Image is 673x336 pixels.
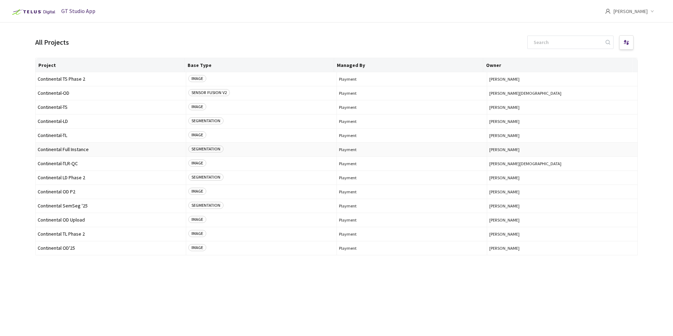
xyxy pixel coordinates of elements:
span: Playment [339,147,485,152]
span: Playment [339,231,485,237]
span: Playment [339,119,485,124]
span: Continental LD Phase 2 [38,175,184,180]
button: [PERSON_NAME][DEMOGRAPHIC_DATA] [489,161,635,166]
input: Search [529,36,604,49]
span: Continental OD P2 [38,189,184,194]
button: [PERSON_NAME] [489,119,635,124]
button: [PERSON_NAME] [489,245,635,251]
th: Managed By [334,58,483,72]
span: Continental SemSeg '25 [38,203,184,209]
span: Continental-LD [38,119,184,124]
span: Playment [339,217,485,223]
span: IMAGE [188,244,206,251]
span: IMAGE [188,216,206,223]
button: [PERSON_NAME] [489,76,635,82]
button: [PERSON_NAME] [489,175,635,180]
span: IMAGE [188,230,206,237]
span: IMAGE [188,75,206,82]
span: IMAGE [188,131,206,138]
span: Continental OD Upload [38,217,184,223]
span: Playment [339,203,485,209]
span: Playment [339,133,485,138]
div: All Projects [35,37,69,48]
span: user [605,8,611,14]
span: GT Studio App [61,7,95,14]
span: Playment [339,189,485,194]
button: [PERSON_NAME] [489,231,635,237]
span: Continental Full Instance [38,147,184,152]
span: SEGMENTATION [188,145,224,153]
span: SEGMENTATION [188,202,224,209]
span: IMAGE [188,188,206,195]
button: [PERSON_NAME] [489,133,635,138]
span: SENSOR FUSION V2 [188,89,230,96]
span: Playment [339,105,485,110]
span: IMAGE [188,103,206,110]
span: Playment [339,76,485,82]
th: Project [36,58,185,72]
span: IMAGE [188,160,206,167]
span: Continental-TS [38,105,184,110]
span: Playment [339,161,485,166]
button: [PERSON_NAME] [489,203,635,209]
span: Continental TL Phase 2 [38,231,184,237]
span: Playment [339,245,485,251]
button: [PERSON_NAME] [489,105,635,110]
span: Continental OD'25 [38,245,184,251]
th: Owner [483,58,633,72]
span: SEGMENTATION [188,117,224,124]
button: [PERSON_NAME] [489,217,635,223]
span: Continental TS Phase 2 [38,76,184,82]
th: Base Type [185,58,334,72]
span: Continental-TL [38,133,184,138]
span: down [650,10,654,13]
span: SEGMENTATION [188,174,224,181]
img: Telus [8,6,57,18]
span: Continental-TLR-QC [38,161,184,166]
button: [PERSON_NAME] [489,147,635,152]
span: Playment [339,175,485,180]
span: Continental-OD [38,91,184,96]
span: Playment [339,91,485,96]
button: [PERSON_NAME][DEMOGRAPHIC_DATA] [489,91,635,96]
button: [PERSON_NAME] [489,189,635,194]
